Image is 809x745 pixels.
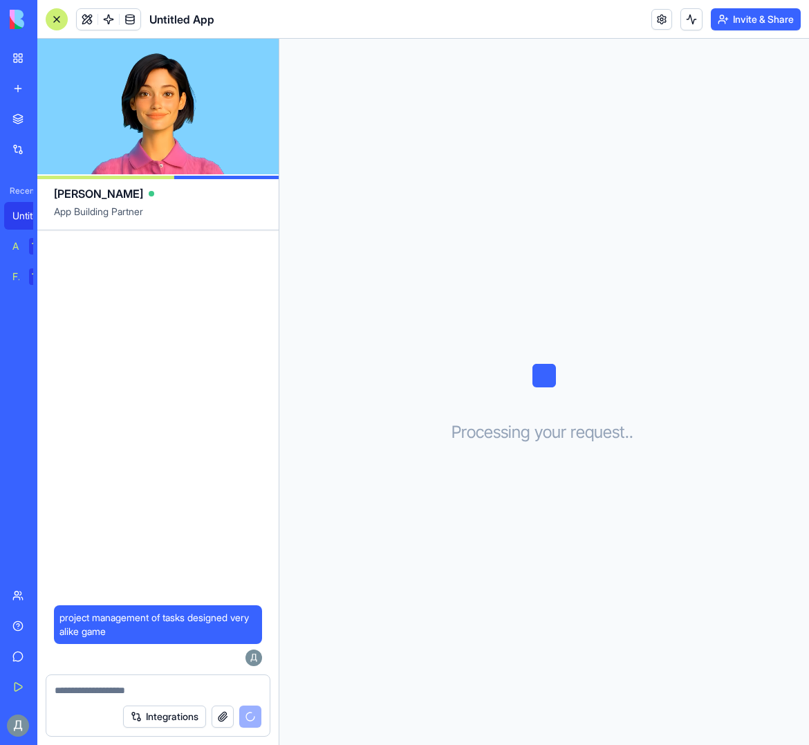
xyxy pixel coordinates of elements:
span: App Building Partner [54,205,262,230]
img: ACg8ocIWeT9O7T0HFxM1RH78JD5p5ct9sihDX3yfwC6bcIaCj8w3AQ=s96-c [245,650,262,666]
h3: Processing your request [452,421,638,443]
span: . [625,421,629,443]
button: Integrations [123,706,206,728]
a: AI Logo GeneratorTRY [4,232,59,260]
span: project management of tasks designed very alike game [59,611,257,638]
button: Invite & Share [711,8,801,30]
div: Feedback Form [12,270,19,284]
img: logo [10,10,95,29]
span: Recent [4,185,33,196]
div: AI Logo Generator [12,239,19,253]
div: Untitled App [12,209,51,223]
div: TRY [29,268,51,285]
span: [PERSON_NAME] [54,185,143,202]
a: Feedback FormTRY [4,263,59,291]
img: ACg8ocIWeT9O7T0HFxM1RH78JD5p5ct9sihDX3yfwC6bcIaCj8w3AQ=s96-c [7,715,29,737]
div: TRY [29,238,51,255]
span: Untitled App [149,11,214,28]
a: Untitled App [4,202,59,230]
span: . [629,421,633,443]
